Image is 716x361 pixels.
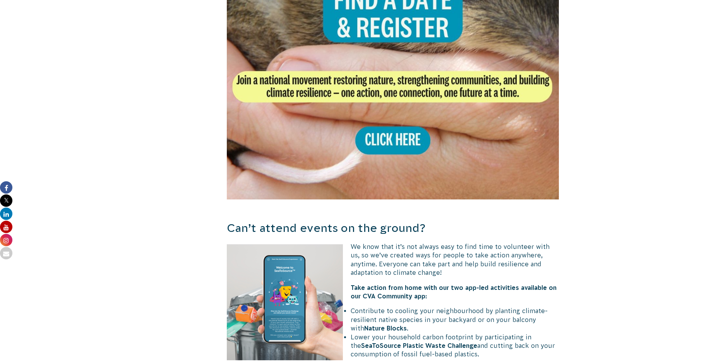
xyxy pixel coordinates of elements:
h3: Can’t attend events on the ground? [227,220,559,236]
strong: SeaToSource Plastic Waste Challenge [361,342,477,349]
li: Contribute to cooling your neighbourhood by planting climate-resilient native species in your bac... [235,307,559,332]
p: We know that it’s not always easy to find time to volunteer with us, so we’ve created ways for pe... [227,242,559,277]
li: Lower your household carbon footprint by participating in the and cutting back on your consumptio... [235,333,559,359]
strong: Take action from home with our two app-led activities available on our CVA Community app: [351,284,557,300]
strong: Nature Blocks [364,325,407,332]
